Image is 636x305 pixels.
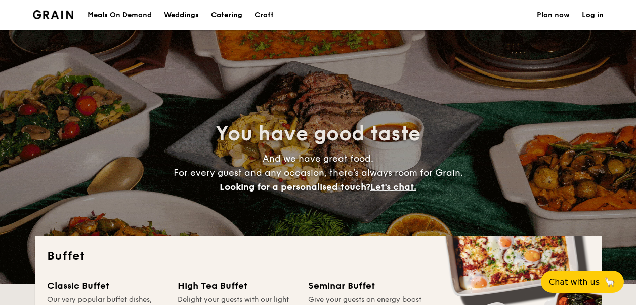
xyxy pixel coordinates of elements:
span: You have good taste [216,122,420,146]
button: Chat with us🦙 [541,271,624,293]
h2: Buffet [47,248,589,264]
div: Classic Buffet [47,279,165,293]
div: Seminar Buffet [308,279,427,293]
a: Logotype [33,10,74,19]
span: Let's chat. [370,181,416,193]
div: High Tea Buffet [178,279,296,293]
img: Grain [33,10,74,19]
span: 🦙 [604,276,616,288]
span: Looking for a personalised touch? [220,181,370,193]
span: And we have great food. For every guest and any occasion, there’s always room for Grain. [174,153,463,193]
span: Chat with us [549,277,600,287]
